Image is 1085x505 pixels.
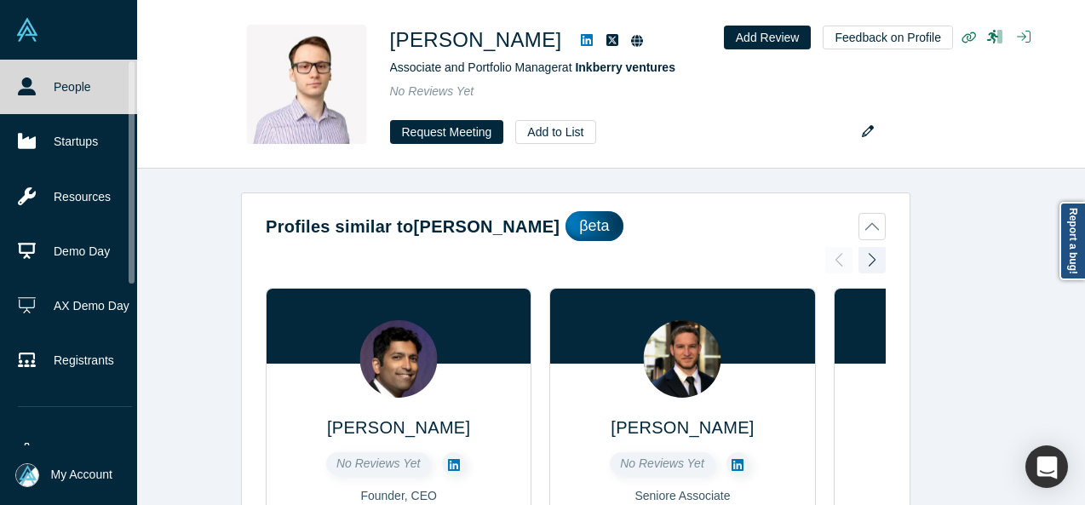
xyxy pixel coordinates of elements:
button: Profiles similar to[PERSON_NAME]βeta [266,211,886,241]
h2: Profiles similar to [PERSON_NAME] [266,214,560,239]
a: [PERSON_NAME] [611,418,754,437]
img: Mia Scott's Account [15,463,39,487]
a: [PERSON_NAME] [327,418,470,437]
span: Founder, CEO [360,489,437,502]
a: Inkberry ventures [575,60,675,74]
img: Alchemist Vault Logo [15,18,39,42]
span: Associate and Portfolio Manager at [390,60,675,74]
button: My Account [15,463,112,487]
div: βeta [565,211,623,241]
button: Request Meeting [390,120,504,144]
button: Add to List [515,120,595,144]
span: No Reviews Yet [620,456,704,470]
span: No Reviews Yet [390,84,474,98]
img: Cyril Shtabtsovsky's Profile Image [247,25,366,144]
span: My Account [51,466,112,484]
img: Noah Feingold's Profile Image [644,320,721,398]
img: Bala Ramamurthy's Profile Image [360,320,438,398]
button: Add Review [724,26,812,49]
h1: [PERSON_NAME] [390,25,562,55]
span: No Reviews Yet [336,456,421,470]
a: Report a bug! [1059,202,1085,280]
span: Seniore Associate [634,489,730,502]
button: Feedback on Profile [823,26,953,49]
